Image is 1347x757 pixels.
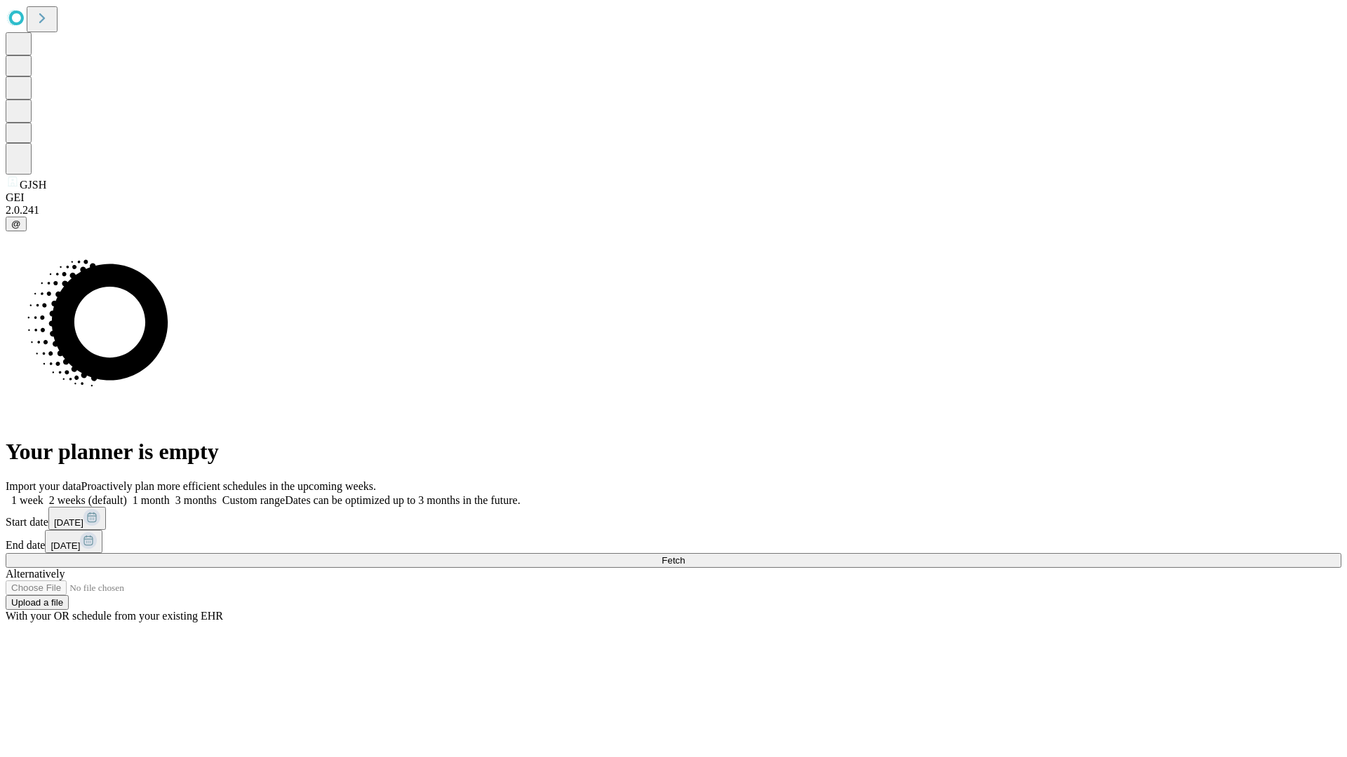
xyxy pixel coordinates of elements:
div: End date [6,530,1341,553]
span: @ [11,219,21,229]
span: 1 week [11,494,43,506]
span: 3 months [175,494,217,506]
button: Upload a file [6,595,69,610]
span: Dates can be optimized up to 3 months in the future. [285,494,520,506]
span: Fetch [662,555,685,566]
span: GJSH [20,179,46,191]
button: Fetch [6,553,1341,568]
div: 2.0.241 [6,204,1341,217]
h1: Your planner is empty [6,439,1341,465]
span: 1 month [133,494,170,506]
span: Proactively plan more efficient schedules in the upcoming weeks. [81,480,376,492]
span: 2 weeks (default) [49,494,127,506]
button: [DATE] [45,530,102,553]
span: Alternatively [6,568,65,580]
button: @ [6,217,27,231]
span: [DATE] [51,540,80,551]
button: [DATE] [48,507,106,530]
div: Start date [6,507,1341,530]
span: With your OR schedule from your existing EHR [6,610,223,622]
span: Custom range [222,494,285,506]
span: [DATE] [54,517,83,528]
span: Import your data [6,480,81,492]
div: GEI [6,191,1341,204]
